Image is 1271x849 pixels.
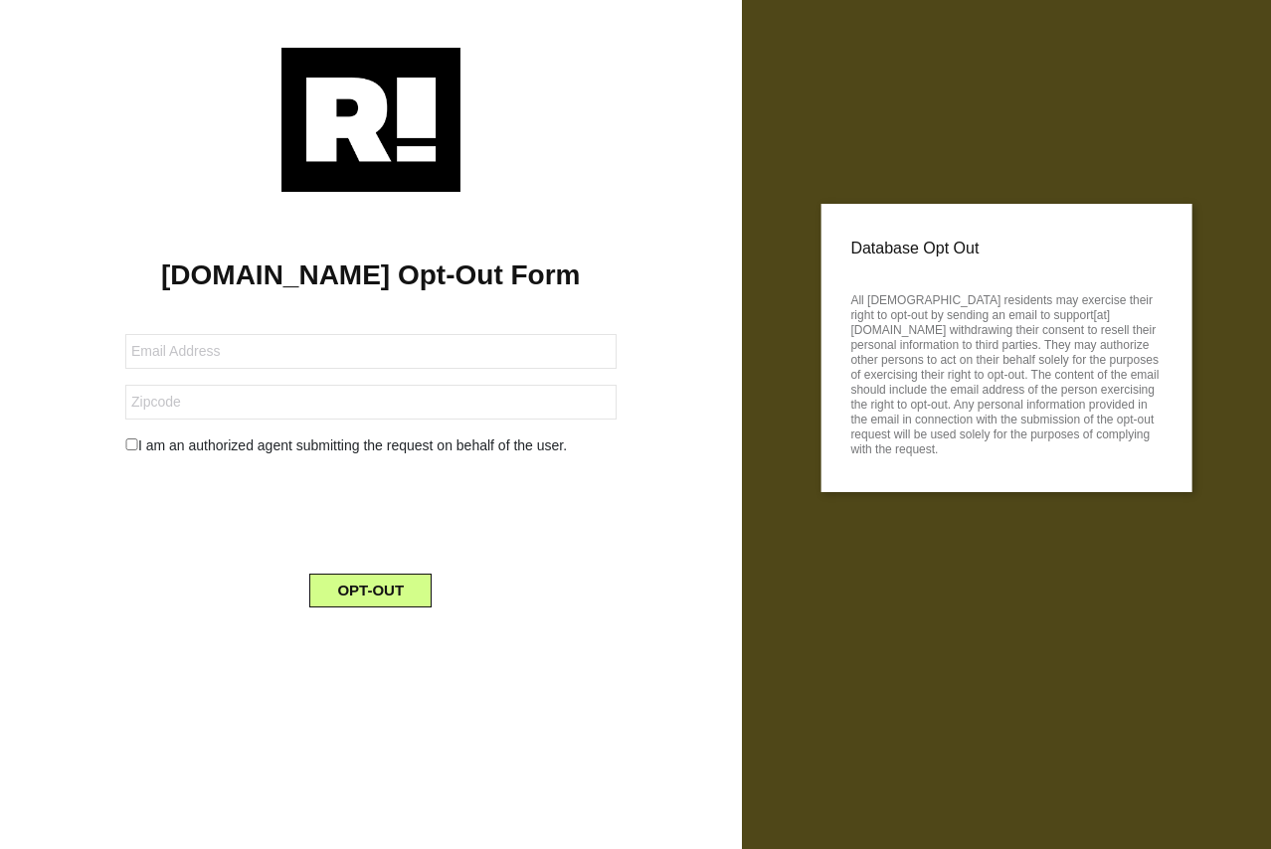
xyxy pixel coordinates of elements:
iframe: reCAPTCHA [220,472,522,550]
p: Database Opt Out [850,234,1162,263]
h1: [DOMAIN_NAME] Opt-Out Form [30,258,712,292]
button: OPT-OUT [309,574,432,607]
div: I am an authorized agent submitting the request on behalf of the user. [110,435,632,456]
p: All [DEMOGRAPHIC_DATA] residents may exercise their right to opt-out by sending an email to suppo... [850,287,1162,457]
input: Email Address [125,334,617,369]
img: Retention.com [281,48,460,192]
input: Zipcode [125,385,617,420]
